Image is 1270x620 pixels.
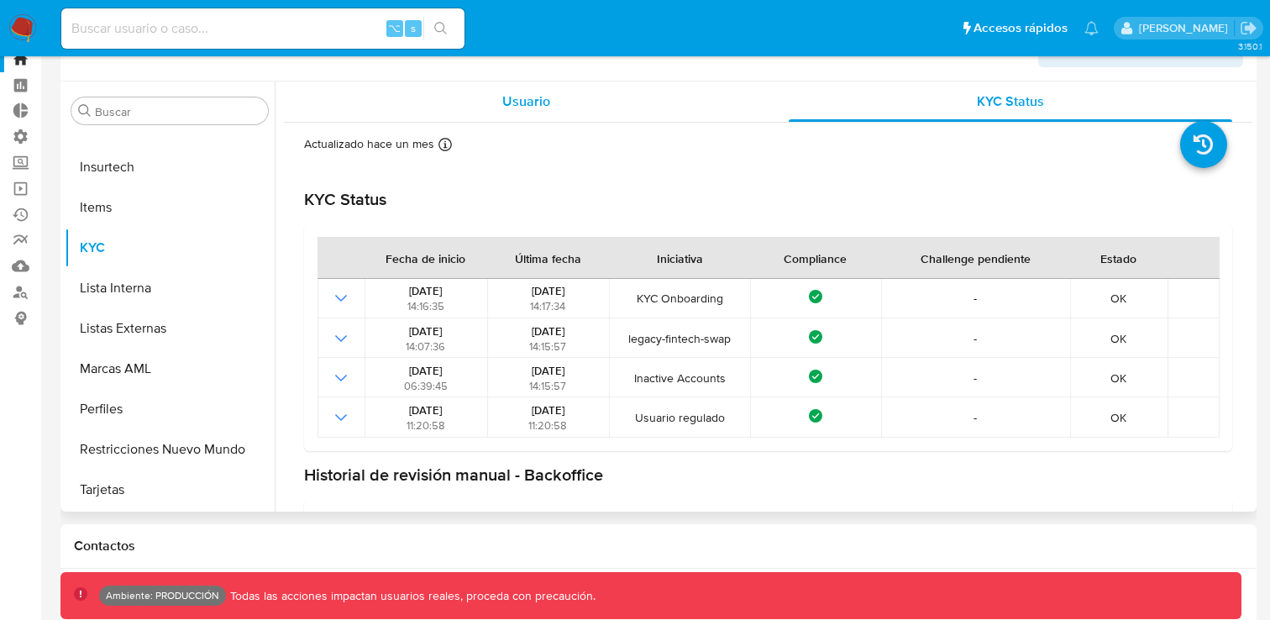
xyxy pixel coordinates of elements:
button: Listas Externas [65,308,275,349]
button: Marcas AML [65,349,275,389]
span: 3.150.1 [1238,39,1262,53]
button: Lista Interna [65,268,275,308]
button: Buscar [78,104,92,118]
span: ⌥ [388,20,401,36]
span: s [411,20,416,36]
input: Buscar usuario o caso... [61,18,464,39]
button: Insurtech [65,147,275,187]
p: Actualizado hace un mes [304,136,434,152]
a: Salir [1240,19,1257,37]
button: search-icon [423,17,458,40]
span: Usuario [502,92,550,111]
p: elkin.mantilla@mercadolibre.com.co [1139,20,1234,36]
button: Tarjetas [65,470,275,510]
button: KYC [65,228,275,268]
input: Buscar [95,104,261,119]
p: Ambiente: PRODUCCIÓN [106,592,219,599]
button: Restricciones Nuevo Mundo [65,429,275,470]
button: Items [65,187,275,228]
h1: Contactos [74,538,1243,554]
span: KYC Status [977,92,1044,111]
p: Todas las acciones impactan usuarios reales, proceda con precaución. [226,588,596,604]
button: Perfiles [65,389,275,429]
a: Notificaciones [1084,21,1099,35]
span: Accesos rápidos [973,19,1068,37]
